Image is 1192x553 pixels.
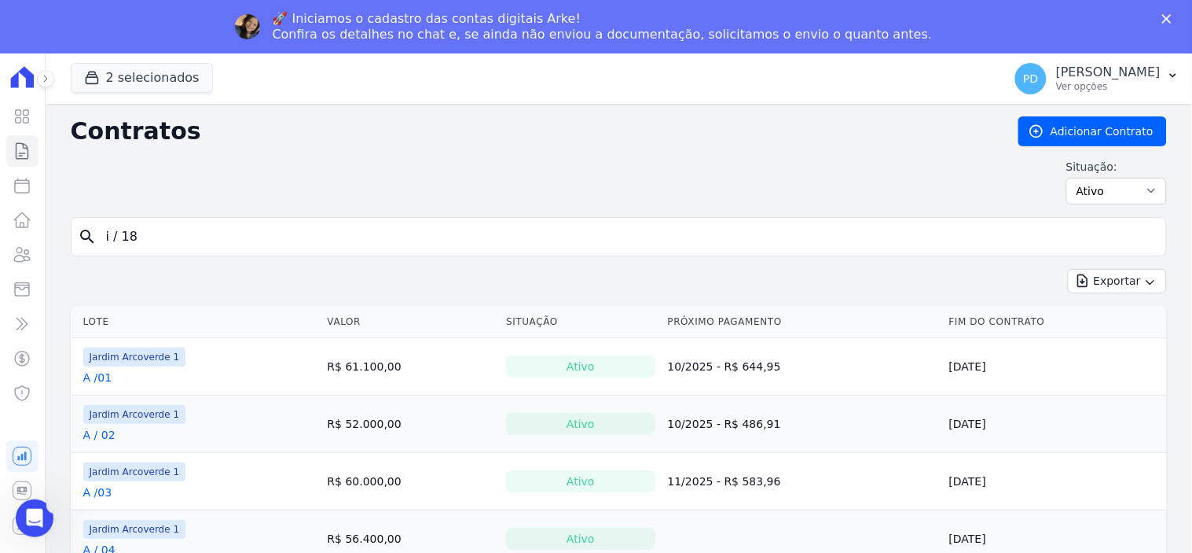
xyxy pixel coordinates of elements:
[83,348,186,367] span: Jardim Arcoverde 1
[943,395,1167,452] td: [DATE]
[1068,269,1167,293] button: Exportar
[83,427,116,443] a: A / 02
[506,470,655,492] div: Ativo
[943,306,1167,338] th: Fim do Contrato
[506,413,655,435] div: Ativo
[83,485,112,500] a: A /03
[321,306,501,338] th: Valor
[668,475,781,488] a: 11/2025 - R$ 583,96
[273,11,933,42] div: 🚀 Iniciamos o cadastro das contas digitais Arke! Confira os detalhes no chat e, se ainda não envi...
[506,356,655,378] div: Ativo
[78,227,97,246] i: search
[71,63,213,93] button: 2 selecionados
[1066,159,1167,175] label: Situação:
[1023,73,1038,84] span: PD
[321,337,501,395] td: R$ 61.100,00
[71,117,993,146] h2: Contratos
[71,306,321,338] th: Lote
[668,360,781,373] a: 10/2025 - R$ 644,95
[97,221,1160,253] input: Buscar por nome do lote
[16,500,53,537] iframe: Intercom live chat
[1056,80,1161,93] p: Ver opções
[83,463,186,481] span: Jardim Arcoverde 1
[1003,57,1192,101] button: PD [PERSON_NAME] Ver opções
[662,306,943,338] th: Próximo Pagamento
[1018,116,1167,146] a: Adicionar Contrato
[668,418,781,430] a: 10/2025 - R$ 486,91
[321,395,501,452] td: R$ 52.000,00
[943,337,1167,395] td: [DATE]
[943,452,1167,510] td: [DATE]
[321,452,501,510] td: R$ 60.000,00
[1162,14,1178,24] div: Fechar
[500,306,661,338] th: Situação
[506,528,655,550] div: Ativo
[235,14,260,39] img: Profile image for Adriane
[83,370,112,385] a: A /01
[1056,65,1161,80] p: [PERSON_NAME]
[83,405,186,424] span: Jardim Arcoverde 1
[83,520,186,539] span: Jardim Arcoverde 1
